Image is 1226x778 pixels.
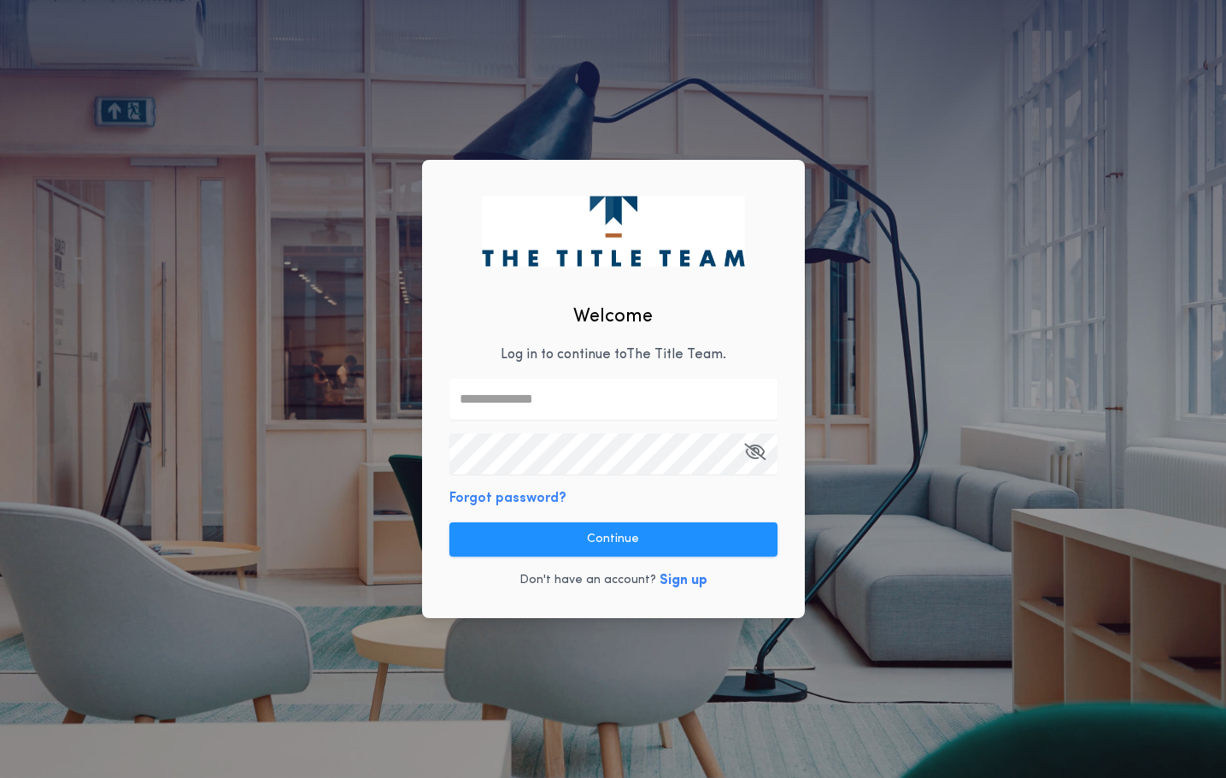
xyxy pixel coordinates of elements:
p: Log in to continue to The Title Team . [501,345,726,365]
h2: Welcome [573,303,653,331]
button: Forgot password? [449,488,566,509]
button: Sign up [660,570,707,591]
img: logo [482,196,744,266]
button: Continue [449,522,777,557]
p: Don't have an account? [519,572,656,589]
